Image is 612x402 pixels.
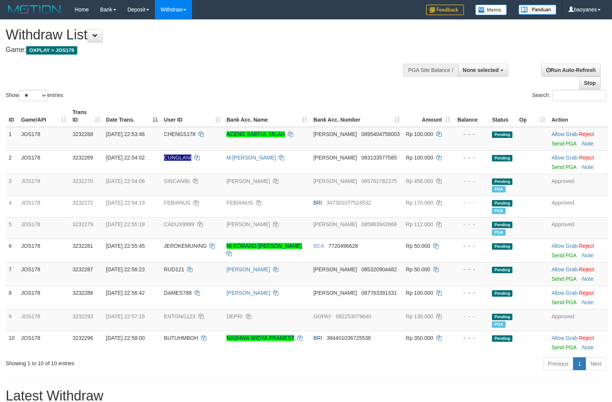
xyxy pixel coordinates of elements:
[18,262,70,286] td: JOS178
[582,252,593,258] a: Note
[26,46,77,55] span: OXPLAY > JOS178
[406,200,433,206] span: Rp 170.000
[518,5,556,15] img: panduan.png
[18,286,70,309] td: JOS178
[492,222,512,228] span: Pending
[313,266,357,272] span: [PERSON_NAME]
[6,27,400,42] h1: Withdraw List
[403,105,453,127] th: Amount: activate to sort column ascending
[18,239,70,262] td: JOS178
[313,221,357,227] span: [PERSON_NAME]
[548,174,608,196] td: Approved
[18,331,70,354] td: JOS178
[551,266,579,272] span: ·
[406,266,431,272] span: Rp 50.000
[551,344,576,350] a: Send PGA
[548,196,608,217] td: Approved
[548,239,608,262] td: ·
[456,289,486,297] div: - - -
[492,290,512,297] span: Pending
[106,290,145,296] span: [DATE] 22:56:42
[456,199,486,206] div: - - -
[582,344,593,350] a: Note
[548,286,608,309] td: ·
[223,105,311,127] th: Bank Acc. Name: activate to sort column ascending
[164,131,195,137] span: CHENGS178
[492,229,505,236] span: Marked by baohafiz
[226,221,270,227] a: [PERSON_NAME]
[579,77,601,89] a: Stop
[313,131,357,137] span: [PERSON_NAME]
[489,105,516,127] th: Status
[551,155,577,161] a: Allow Grab
[313,178,357,184] span: [PERSON_NAME]
[6,105,18,127] th: ID
[18,217,70,239] td: JOS178
[582,299,593,305] a: Note
[18,127,70,151] td: JOS178
[551,299,576,305] a: Send PGA
[553,90,606,101] input: Search:
[551,164,576,170] a: Send PGA
[6,309,18,331] td: 9
[18,150,70,174] td: JOS178
[72,178,93,184] span: 3232270
[6,331,18,354] td: 10
[551,243,579,249] span: ·
[164,200,190,206] span: FEBIANUS
[310,105,403,127] th: Bank Acc. Number: activate to sort column ascending
[579,266,594,272] a: Reject
[548,105,608,127] th: Action
[406,178,433,184] span: Rp 456.000
[361,131,400,137] span: Copy 0895404758003 to clipboard
[492,243,512,250] span: Pending
[406,290,433,296] span: Rp 100.000
[18,309,70,331] td: JOS178
[426,5,464,15] img: Feedback.jpg
[516,105,548,127] th: Op: activate to sort column ascending
[492,178,512,185] span: Pending
[456,130,486,138] div: - - -
[475,5,507,15] img: Button%20Memo.svg
[582,276,593,282] a: Note
[406,155,433,161] span: Rp 100.000
[543,357,573,370] a: Previous
[406,243,431,249] span: Rp 50.000
[548,262,608,286] td: ·
[579,131,594,137] a: Reject
[72,290,93,296] span: 3232288
[18,196,70,217] td: JOS178
[18,105,70,127] th: Game/API: activate to sort column ascending
[19,90,47,101] select: Showentries
[551,243,577,249] a: Allow Grab
[6,46,400,54] h4: Game:
[579,335,594,341] a: Reject
[226,178,270,184] a: [PERSON_NAME]
[579,243,594,249] a: Reject
[456,221,486,228] div: - - -
[585,357,606,370] a: Next
[456,154,486,161] div: - - -
[453,105,489,127] th: Balance
[582,141,593,147] a: Note
[582,164,593,170] a: Note
[106,335,145,341] span: [DATE] 22:58:00
[532,90,606,101] label: Search:
[6,357,249,367] div: Showing 1 to 10 of 10 entries
[551,276,576,282] a: Send PGA
[361,290,397,296] span: Copy 087763391331 to clipboard
[551,290,579,296] span: ·
[403,64,458,77] div: PGA Site Balance /
[492,131,512,138] span: Pending
[6,239,18,262] td: 6
[313,290,357,296] span: [PERSON_NAME]
[164,221,194,227] span: CADUX9999
[313,155,357,161] span: [PERSON_NAME]
[6,90,63,101] label: Show entries
[313,335,322,341] span: BRI
[106,243,145,249] span: [DATE] 22:55:45
[18,174,70,196] td: JOS178
[579,155,594,161] a: Reject
[548,217,608,239] td: Approved
[69,105,103,127] th: Trans ID: activate to sort column ascending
